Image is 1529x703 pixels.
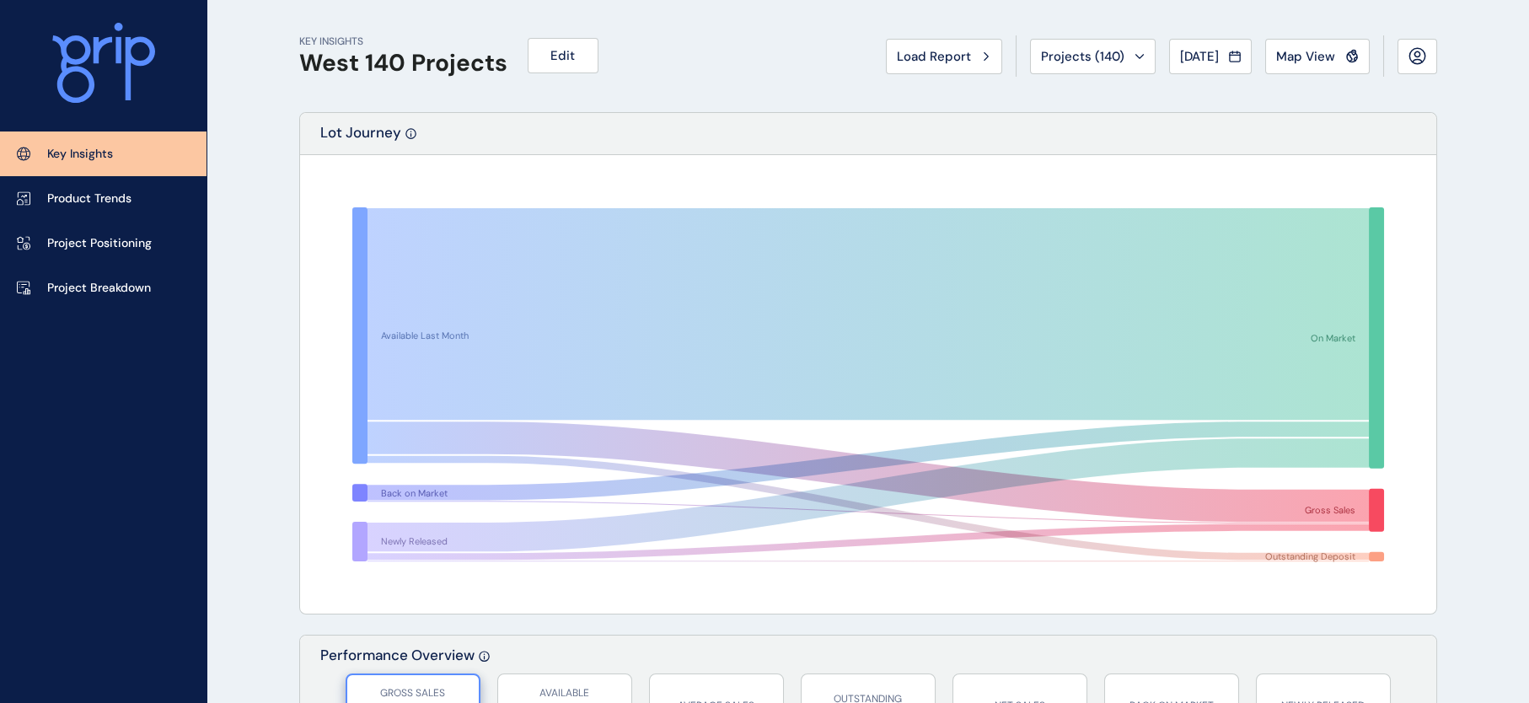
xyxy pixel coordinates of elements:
button: Projects (140) [1030,39,1156,74]
p: Project Positioning [47,235,152,252]
button: [DATE] [1169,39,1252,74]
button: Map View [1265,39,1370,74]
h1: West 140 Projects [299,49,507,78]
p: Key Insights [47,146,113,163]
p: Lot Journey [320,123,401,154]
p: Project Breakdown [47,280,151,297]
p: Product Trends [47,191,131,207]
span: Map View [1276,48,1335,65]
span: Load Report [897,48,971,65]
span: Edit [550,47,575,64]
p: AVAILABLE [507,686,623,700]
span: [DATE] [1180,48,1219,65]
p: GROSS SALES [356,686,470,700]
p: KEY INSIGHTS [299,35,507,49]
button: Load Report [886,39,1002,74]
button: Edit [528,38,598,73]
span: Projects ( 140 ) [1041,48,1124,65]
